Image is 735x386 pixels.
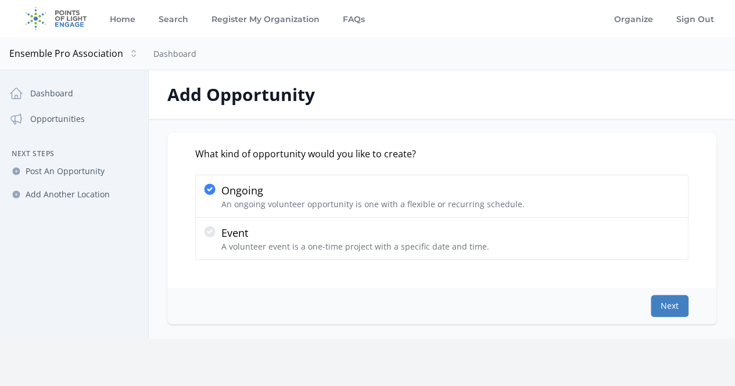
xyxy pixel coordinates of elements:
[153,48,196,59] a: Dashboard
[5,42,144,65] button: Ensemble Pro Association
[195,147,689,161] div: What kind of opportunity would you like to create?
[221,225,489,241] p: Event
[153,46,196,60] nav: Breadcrumb
[651,295,689,317] button: Next
[167,84,716,105] h2: Add Opportunity
[221,241,489,252] p: A volunteer event is a one-time project with a specific date and time.
[9,46,126,60] span: Ensemble Pro Association
[5,82,144,105] a: Dashboard
[5,107,144,131] a: Opportunities
[5,184,144,205] a: Add Another Location
[5,161,144,182] a: Post An Opportunity
[221,199,525,210] p: An ongoing volunteer opportunity is one with a flexible or recurring schedule.
[221,182,525,199] p: Ongoing
[26,189,110,200] span: Add Another Location
[26,165,105,177] span: Post An Opportunity
[5,149,144,158] h3: Next Steps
